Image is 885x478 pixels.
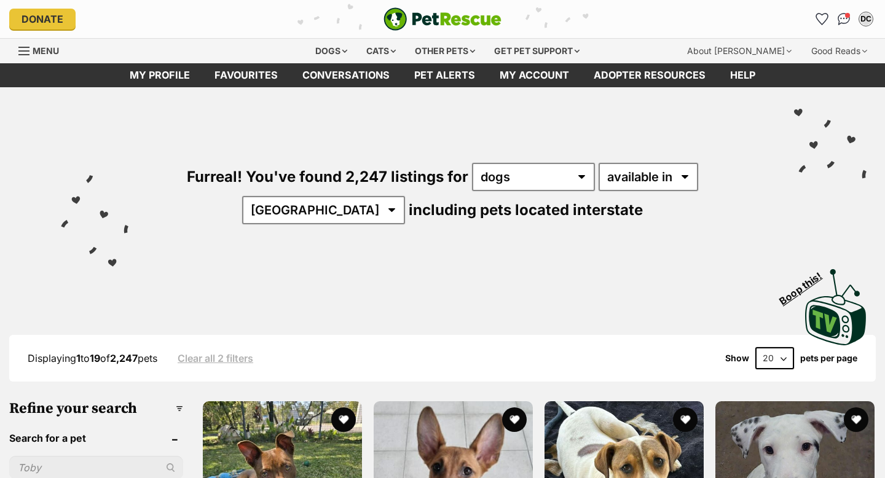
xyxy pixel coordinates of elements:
[803,39,876,63] div: Good Reads
[402,63,487,87] a: Pet alerts
[805,269,867,345] img: PetRescue TV logo
[9,9,76,29] a: Donate
[800,353,857,363] label: pets per page
[358,39,404,63] div: Cats
[673,407,698,432] button: favourite
[502,407,527,432] button: favourite
[678,39,800,63] div: About [PERSON_NAME]
[33,45,59,56] span: Menu
[28,352,157,364] span: Displaying to of pets
[117,63,202,87] a: My profile
[777,262,834,307] span: Boop this!
[76,352,81,364] strong: 1
[486,39,588,63] div: Get pet support
[331,407,356,432] button: favourite
[9,400,183,417] h3: Refine your search
[834,9,854,29] a: Conversations
[581,63,718,87] a: Adopter resources
[844,407,868,432] button: favourite
[18,39,68,61] a: Menu
[812,9,832,29] a: Favourites
[409,201,643,219] span: including pets located interstate
[290,63,402,87] a: conversations
[383,7,502,31] img: logo-e224e6f780fb5917bec1dbf3a21bbac754714ae5b6737aabdf751b685950b380.svg
[718,63,768,87] a: Help
[856,9,876,29] button: My account
[725,353,749,363] span: Show
[838,13,851,25] img: chat-41dd97257d64d25036548639549fe6c8038ab92f7586957e7f3b1b290dea8141.svg
[9,433,183,444] header: Search for a pet
[487,63,581,87] a: My account
[805,258,867,348] a: Boop this!
[812,9,876,29] ul: Account quick links
[178,353,253,364] a: Clear all 2 filters
[202,63,290,87] a: Favourites
[90,352,100,364] strong: 19
[406,39,484,63] div: Other pets
[110,352,138,364] strong: 2,247
[187,168,468,186] span: Furreal! You've found 2,247 listings for
[307,39,356,63] div: Dogs
[383,7,502,31] a: PetRescue
[860,13,872,25] div: DC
